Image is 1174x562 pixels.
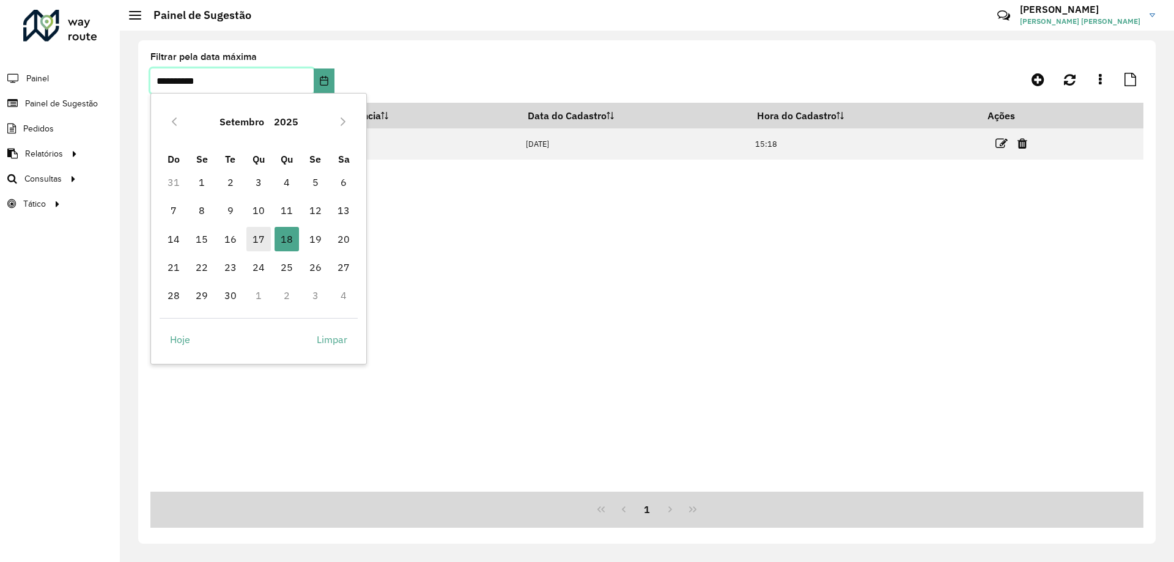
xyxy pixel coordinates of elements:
[303,227,328,251] span: 19
[160,327,201,352] button: Hoje
[275,255,299,279] span: 25
[216,168,244,196] td: 2
[980,103,1053,128] th: Ações
[331,227,356,251] span: 20
[246,227,271,251] span: 17
[218,283,243,308] span: 30
[161,198,186,223] span: 7
[275,198,299,223] span: 11
[218,198,243,223] span: 9
[269,107,303,136] button: Choose Year
[170,332,190,347] span: Hoje
[635,498,659,521] button: 1
[246,255,271,279] span: 24
[24,172,62,185] span: Consultas
[297,128,519,160] td: [DATE]
[150,93,367,364] div: Choose Date
[519,128,748,160] td: [DATE]
[160,253,188,281] td: 21
[317,332,347,347] span: Limpar
[330,281,358,309] td: 4
[273,196,301,224] td: 11
[161,227,186,251] span: 14
[215,107,269,136] button: Choose Month
[338,153,350,165] span: Sa
[331,255,356,279] span: 27
[246,198,271,223] span: 10
[218,255,243,279] span: 23
[301,225,330,253] td: 19
[216,196,244,224] td: 9
[1020,16,1140,27] span: [PERSON_NAME] [PERSON_NAME]
[748,103,979,128] th: Hora do Cadastro
[297,103,519,128] th: Data de Vigência
[23,122,54,135] span: Pedidos
[275,227,299,251] span: 18
[150,50,257,64] label: Filtrar pela data máxima
[188,281,216,309] td: 29
[190,283,214,308] span: 29
[1020,4,1140,15] h3: [PERSON_NAME]
[218,170,243,194] span: 2
[519,103,748,128] th: Data do Cadastro
[301,253,330,281] td: 26
[314,68,334,93] button: Choose Date
[216,225,244,253] td: 16
[330,225,358,253] td: 20
[303,198,328,223] span: 12
[190,198,214,223] span: 8
[196,153,208,165] span: Se
[216,253,244,281] td: 23
[164,112,184,131] button: Previous Month
[246,170,271,194] span: 3
[160,196,188,224] td: 7
[303,170,328,194] span: 5
[161,283,186,308] span: 28
[303,255,328,279] span: 26
[190,227,214,251] span: 15
[253,153,265,165] span: Qu
[245,253,273,281] td: 24
[330,196,358,224] td: 13
[25,97,98,110] span: Painel de Sugestão
[245,168,273,196] td: 3
[245,196,273,224] td: 10
[748,128,979,160] td: 15:18
[330,168,358,196] td: 6
[245,281,273,309] td: 1
[225,153,235,165] span: Te
[331,170,356,194] span: 6
[245,225,273,253] td: 17
[309,153,321,165] span: Se
[301,196,330,224] td: 12
[160,168,188,196] td: 31
[273,168,301,196] td: 4
[273,225,301,253] td: 18
[330,253,358,281] td: 27
[168,153,180,165] span: Do
[306,327,358,352] button: Limpar
[190,170,214,194] span: 1
[216,281,244,309] td: 30
[190,255,214,279] span: 22
[301,281,330,309] td: 3
[281,153,293,165] span: Qu
[991,2,1017,29] a: Contato Rápido
[188,196,216,224] td: 8
[188,225,216,253] td: 15
[1017,135,1027,152] a: Excluir
[23,198,46,210] span: Tático
[188,168,216,196] td: 1
[26,72,49,85] span: Painel
[333,112,353,131] button: Next Month
[275,170,299,194] span: 4
[301,168,330,196] td: 5
[25,147,63,160] span: Relatórios
[218,227,243,251] span: 16
[141,9,251,22] h2: Painel de Sugestão
[160,281,188,309] td: 28
[160,225,188,253] td: 14
[995,135,1008,152] a: Editar
[273,253,301,281] td: 25
[331,198,356,223] span: 13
